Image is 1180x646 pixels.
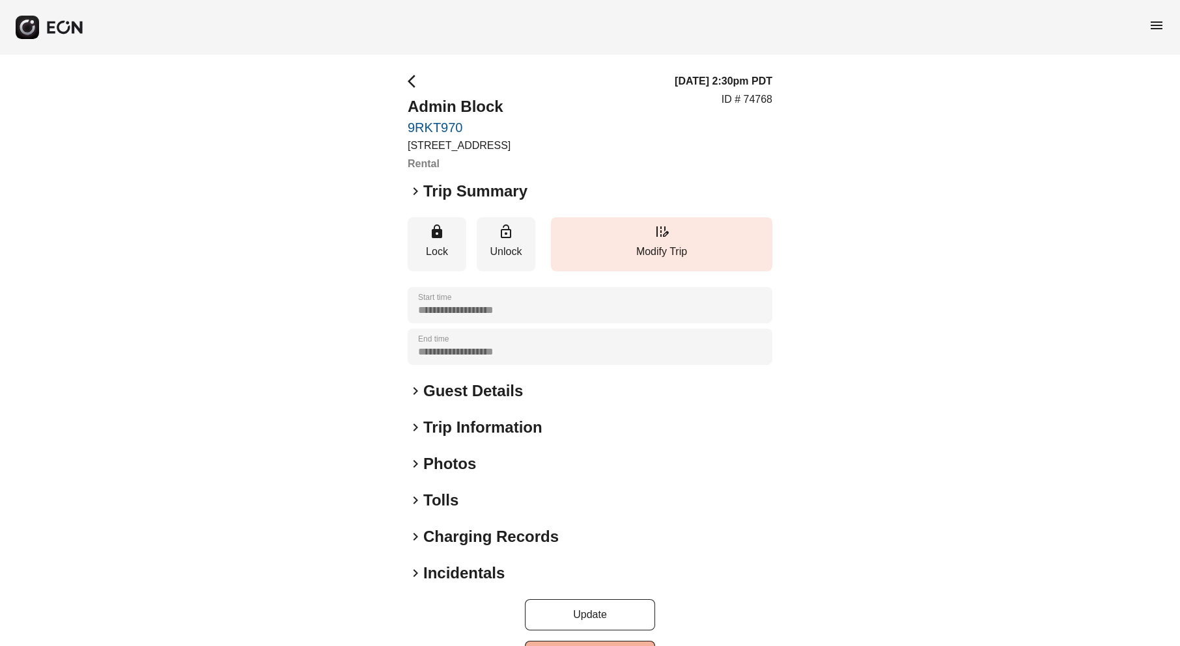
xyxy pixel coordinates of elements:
[408,96,511,117] h2: Admin Block
[408,529,423,545] span: keyboard_arrow_right
[498,224,514,239] span: lock_open
[429,224,445,239] span: lock
[408,156,511,172] h3: Rental
[557,244,766,260] p: Modify Trip
[423,526,559,547] h2: Charging Records
[408,420,423,435] span: keyboard_arrow_right
[525,599,655,630] button: Update
[408,383,423,399] span: keyboard_arrow_right
[408,217,466,271] button: Lock
[408,565,423,581] span: keyboard_arrow_right
[423,563,505,584] h2: Incidentals
[654,224,669,239] span: edit_road
[414,244,460,260] p: Lock
[483,244,529,260] p: Unlock
[423,453,476,474] h2: Photos
[408,74,423,89] span: arrow_back_ios
[423,381,523,401] h2: Guest Details
[408,492,423,508] span: keyboard_arrow_right
[1149,18,1164,33] span: menu
[408,120,511,135] a: 9RKT970
[408,456,423,472] span: keyboard_arrow_right
[722,92,772,107] p: ID # 74768
[551,217,772,271] button: Modify Trip
[423,181,527,202] h2: Trip Summary
[477,217,535,271] button: Unlock
[675,74,772,89] h3: [DATE] 2:30pm PDT
[423,490,458,511] h2: Tolls
[408,138,511,154] p: [STREET_ADDRESS]
[423,417,542,438] h2: Trip Information
[408,183,423,199] span: keyboard_arrow_right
